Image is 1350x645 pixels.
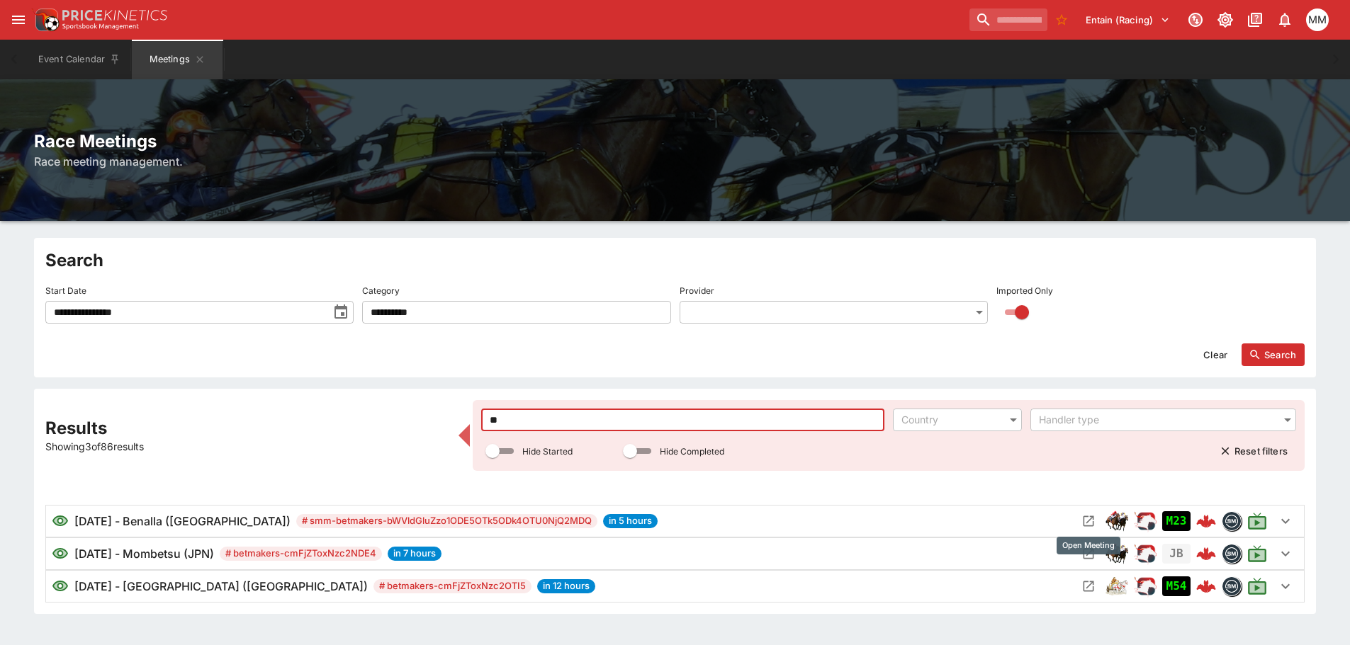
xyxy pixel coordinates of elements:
div: Handler type [1039,413,1273,427]
svg: Visible [52,578,69,595]
h6: [DATE] - Benalla ([GEOGRAPHIC_DATA]) [74,513,291,530]
button: Open Meeting [1077,510,1100,532]
div: horse_racing [1106,510,1128,532]
span: in 5 hours [603,514,658,528]
button: Meetings [132,40,223,79]
div: Imported to Jetbet as OPEN [1162,511,1191,531]
img: logo-cerberus--red.svg [1196,544,1216,564]
p: Provider [680,285,714,297]
h2: Results [45,417,450,439]
h2: Race Meetings [34,130,1316,152]
button: Select Tenant [1077,8,1179,31]
img: PriceKinetics Logo [31,6,60,34]
span: in 12 hours [537,579,595,593]
button: Search [1242,343,1305,366]
span: # betmakers-cmFjZToxNzc2OTI5 [373,579,531,593]
button: open drawer [6,7,31,33]
img: betmakers.png [1222,544,1241,563]
p: Hide Completed [660,445,724,457]
svg: Live [1247,544,1267,564]
div: ParallelRacing Handler [1134,510,1157,532]
svg: Visible [52,545,69,562]
button: Documentation [1242,7,1268,33]
img: racing.png [1134,510,1157,532]
button: Toggle light/dark mode [1213,7,1238,33]
div: ParallelRacing Handler [1134,542,1157,565]
button: toggle date time picker [328,299,354,325]
svg: Live [1247,576,1267,596]
img: logo-cerberus--red.svg [1196,576,1216,596]
input: search [969,8,1047,31]
img: racing.png [1134,575,1157,598]
img: Sportsbook Management [62,23,139,30]
span: in 7 hours [388,547,441,561]
button: Event Calendar [30,40,129,79]
img: harness_racing.png [1106,575,1128,598]
p: Showing 3 of 86 results [45,439,450,454]
img: betmakers.png [1222,577,1241,595]
div: Jetbet not yet mapped [1162,544,1191,564]
div: Open Meeting [1057,537,1120,554]
button: Clear [1195,343,1236,366]
button: Notifications [1272,7,1298,33]
button: Connected to PK [1183,7,1208,33]
button: Reset filters [1212,440,1296,462]
svg: Visible [52,513,69,530]
div: betmakers [1222,544,1242,564]
div: harness_racing [1106,575,1128,598]
p: Start Date [45,285,86,297]
div: Country [901,413,999,427]
h6: Race meeting management. [34,153,1316,170]
h6: [DATE] - Mombetsu (JPN) [74,545,214,562]
h6: [DATE] - [GEOGRAPHIC_DATA] ([GEOGRAPHIC_DATA]) [74,578,368,595]
span: # smm-betmakers-bWVldGluZzo1ODE5OTk5ODk4OTU0NjQ2MDQ [296,514,597,528]
button: Open Meeting [1077,575,1100,598]
img: logo-cerberus--red.svg [1196,511,1216,531]
p: Category [362,285,400,297]
div: ParallelRacing Handler [1134,575,1157,598]
img: betmakers.png [1222,512,1241,530]
div: Imported to Jetbet as OPEN [1162,576,1191,596]
svg: Live [1247,511,1267,531]
p: Hide Started [522,445,573,457]
p: Imported Only [996,285,1053,297]
span: # betmakers-cmFjZToxNzc2NDE4 [220,547,382,561]
div: Michela Marris [1306,8,1329,31]
div: betmakers [1222,511,1242,531]
div: betmakers [1222,576,1242,596]
h2: Search [45,249,1305,271]
button: Michela Marris [1302,4,1333,35]
img: PriceKinetics [62,10,167,21]
button: No Bookmarks [1050,8,1073,31]
img: horse_racing.png [1106,510,1128,532]
img: racing.png [1134,542,1157,565]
